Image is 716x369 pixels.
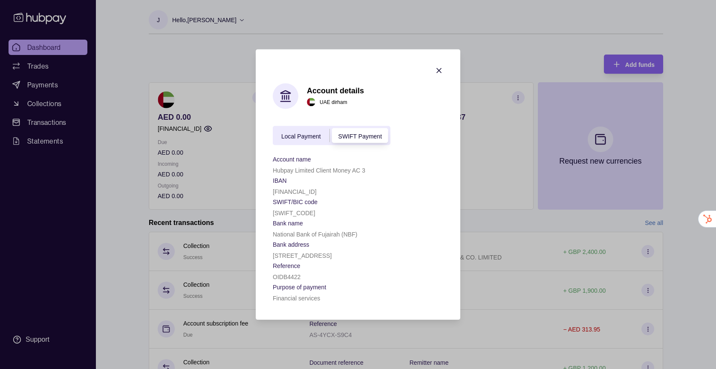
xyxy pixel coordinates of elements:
img: ae [307,98,315,106]
p: Hubpay Limited Client Money AC 3 [273,167,365,174]
p: Bank address [273,241,309,248]
span: SWIFT Payment [338,133,382,139]
p: Purpose of payment [273,284,326,291]
span: Local Payment [281,133,321,139]
p: [FINANCIAL_ID] [273,188,317,195]
h1: Account details [307,86,364,95]
p: Financial services [273,295,320,302]
p: OIDB4422 [273,274,300,280]
p: [STREET_ADDRESS] [273,252,332,259]
p: SWIFT/BIC code [273,199,318,205]
p: Account name [273,156,311,163]
div: accountIndex [273,126,390,145]
p: National Bank of Fujairah (NBF) [273,231,357,238]
p: UAE dirham [320,97,347,107]
p: IBAN [273,177,287,184]
p: Reference [273,262,300,269]
p: [SWIFT_CODE] [273,210,315,216]
p: Bank name [273,220,303,227]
